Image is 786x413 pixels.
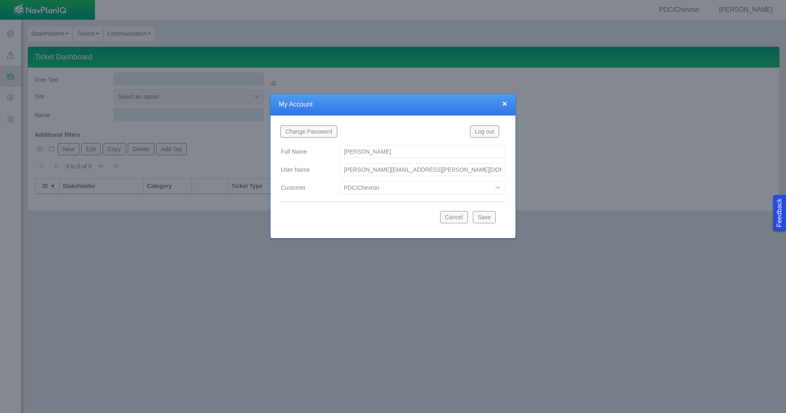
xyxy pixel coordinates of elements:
button: Change Password [280,125,337,138]
h4: My Account [279,100,507,109]
button: Save [473,211,496,223]
button: close [502,99,507,108]
label: User Name [274,162,334,177]
button: Cancel [440,211,468,223]
label: Customer [274,180,334,195]
label: Full Name [274,144,334,159]
button: Log out [470,125,499,138]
